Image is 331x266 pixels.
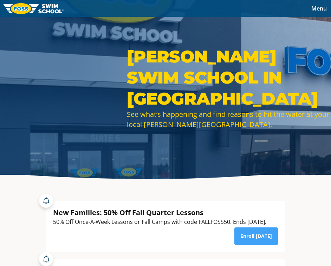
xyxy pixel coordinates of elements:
img: FOSS Swim School Logo [4,3,64,14]
div: New Families: 50% Off Fall Quarter Lessons [53,208,266,217]
button: Toggle navigation [307,3,331,14]
a: Enroll [DATE] [234,227,278,245]
div: See what’s happening and find reasons to hit the water at your local [PERSON_NAME][GEOGRAPHIC_DATA]. [127,109,331,129]
span: Menu [311,5,327,12]
div: 50% Off Once-A-Week Lessons or Fall Camps with code FALLFOSS50. Ends [DATE]. [53,217,266,227]
h1: [PERSON_NAME] Swim School in [GEOGRAPHIC_DATA] [127,46,331,109]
